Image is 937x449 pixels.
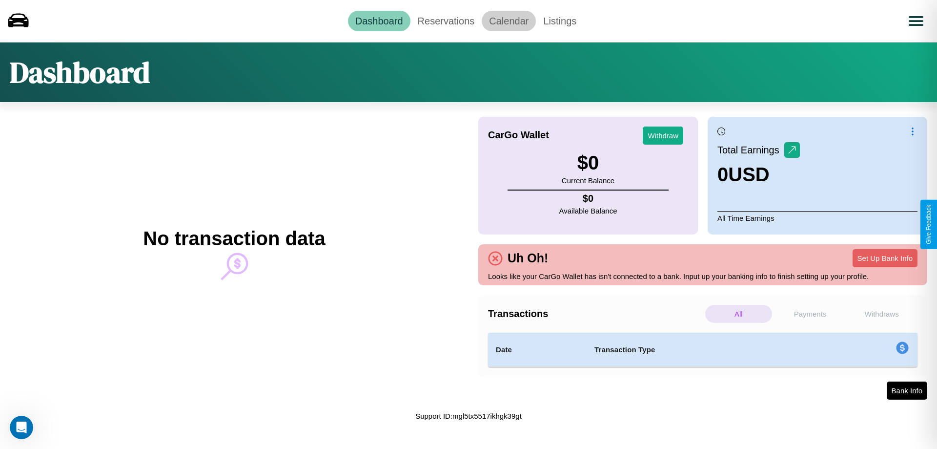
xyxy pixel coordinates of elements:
p: All [705,305,772,323]
div: Give Feedback [925,205,932,244]
h3: 0 USD [717,164,800,186]
p: All Time Earnings [717,211,917,225]
table: simple table [488,333,917,367]
h4: Transaction Type [594,344,816,356]
p: Withdraws [848,305,915,323]
button: Bank Info [887,382,927,400]
a: Calendar [482,11,536,31]
a: Listings [536,11,584,31]
h4: Transactions [488,308,703,320]
iframe: Intercom live chat [10,416,33,439]
p: Looks like your CarGo Wallet has isn't connected to a bank. Input up your banking info to finish ... [488,270,917,283]
a: Dashboard [348,11,410,31]
h3: $ 0 [562,152,614,174]
button: Withdraw [643,127,683,145]
p: Available Balance [559,204,617,217]
h1: Dashboard [10,52,150,92]
h2: No transaction data [143,228,325,250]
p: Current Balance [562,174,614,187]
button: Set Up Bank Info [853,249,917,267]
button: Open menu [902,7,930,35]
h4: $ 0 [559,193,617,204]
p: Support ID: mgl5tx5517ikhgk39gt [415,409,522,423]
p: Payments [777,305,844,323]
h4: CarGo Wallet [488,129,549,141]
a: Reservations [410,11,482,31]
p: Total Earnings [717,141,784,159]
h4: Uh Oh! [503,251,553,265]
h4: Date [496,344,579,356]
